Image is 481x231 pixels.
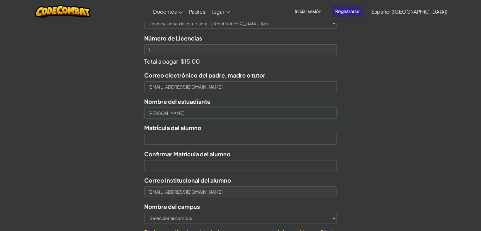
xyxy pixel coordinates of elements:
[144,71,265,80] label: Correo electrónico del padre, madre o tutor
[331,5,363,17] button: Registrarse
[35,5,90,18] img: CodeCombat logo
[212,8,224,15] span: Jugar
[144,55,336,66] p: Total a pagar: $15.00
[144,123,201,132] label: Matrícula del alumno
[144,202,200,211] label: Nombre del campus
[144,34,202,43] label: Número de Licencias
[368,3,451,20] a: Español ([GEOGRAPHIC_DATA])
[144,97,211,106] label: Nombre del estuadiante
[144,149,231,159] label: Confirmar Matrícula del alumno
[208,3,233,20] a: Jugar
[150,3,186,20] a: Docentes
[153,8,177,15] span: Docentes
[186,3,208,20] a: Padres
[291,5,325,17] button: Iniciar sesión
[371,8,447,15] span: Español ([GEOGRAPHIC_DATA])
[144,176,231,185] label: Correo institucional del alumno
